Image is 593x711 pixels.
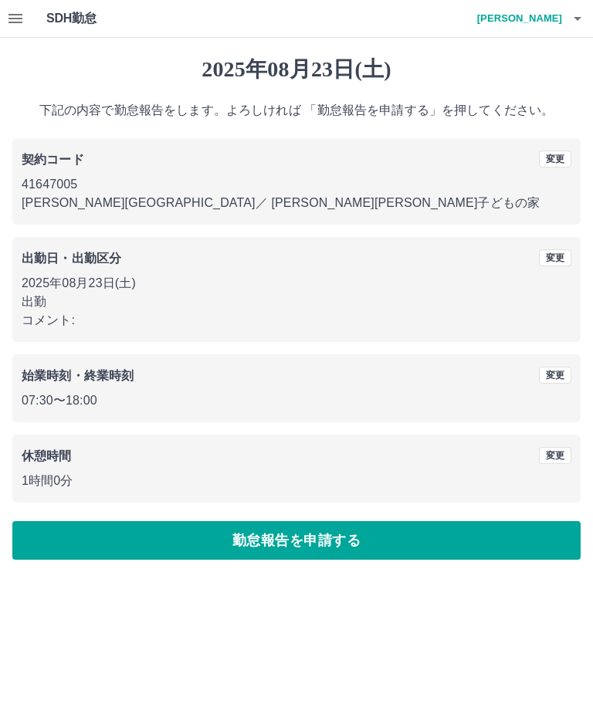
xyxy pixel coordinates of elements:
[22,369,134,382] b: 始業時刻・終業時刻
[22,175,571,194] p: 41647005
[22,472,571,490] p: 1時間0分
[22,293,571,311] p: 出勤
[22,153,84,166] b: 契約コード
[12,101,581,120] p: 下記の内容で勤怠報告をします。よろしければ 「勤怠報告を申請する」を押してください。
[539,151,571,168] button: 変更
[22,194,571,212] p: [PERSON_NAME][GEOGRAPHIC_DATA] ／ [PERSON_NAME][PERSON_NAME]子どもの家
[22,391,571,410] p: 07:30 〜 18:00
[22,311,571,330] p: コメント:
[12,521,581,560] button: 勤怠報告を申請する
[22,274,571,293] p: 2025年08月23日(土)
[539,249,571,266] button: 変更
[539,367,571,384] button: 変更
[539,447,571,464] button: 変更
[22,449,72,462] b: 休憩時間
[12,56,581,83] h1: 2025年08月23日(土)
[22,252,121,265] b: 出勤日・出勤区分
